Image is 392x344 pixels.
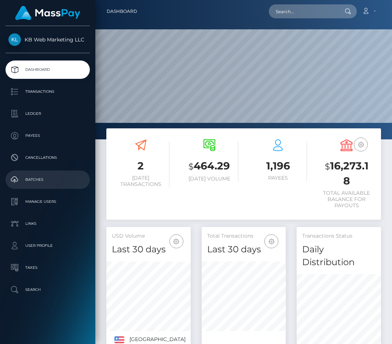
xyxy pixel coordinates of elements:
h5: Transactions Status [302,233,375,240]
a: Ledger [6,105,90,123]
p: Search [8,284,87,295]
h5: USD Volume [112,233,185,240]
a: Dashboard [6,61,90,79]
a: Taxes [6,259,90,277]
a: Search [6,281,90,299]
a: Dashboard [107,4,137,19]
a: Links [6,215,90,233]
p: User Profile [8,240,87,251]
p: Ledger [8,108,87,119]
img: US.png [114,336,124,343]
a: User Profile [6,237,90,255]
h4: Last 30 days [207,243,281,256]
a: Batches [6,171,90,189]
p: Cancellations [8,152,87,163]
a: Cancellations [6,149,90,167]
small: $ [188,161,194,172]
h6: Payees [249,175,307,181]
a: Payees [6,127,90,145]
p: Links [8,218,87,229]
h6: [DATE] Transactions [112,175,169,187]
h3: 1,196 [249,159,307,173]
span: KB Web Marketing LLC [6,36,90,43]
p: Manage Users [8,196,87,207]
p: Payees [8,130,87,141]
h3: 16,273.18 [318,159,375,188]
a: Manage Users [6,193,90,211]
a: Transactions [6,83,90,101]
p: Transactions [8,86,87,97]
p: Dashboard [8,64,87,75]
h3: 464.29 [180,159,238,174]
h5: Total Transactions [207,233,281,240]
h3: 2 [112,159,169,173]
p: Batches [8,174,87,185]
input: Search... [269,4,338,18]
h6: [DATE] Volume [180,176,238,182]
img: KB Web Marketing LLC [8,33,21,46]
h4: Last 30 days [112,243,185,256]
h6: Total Available Balance for Payouts [318,190,375,208]
small: $ [325,161,330,172]
img: MassPay Logo [15,6,80,20]
p: Taxes [8,262,87,273]
h4: Daily Distribution [302,243,375,269]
